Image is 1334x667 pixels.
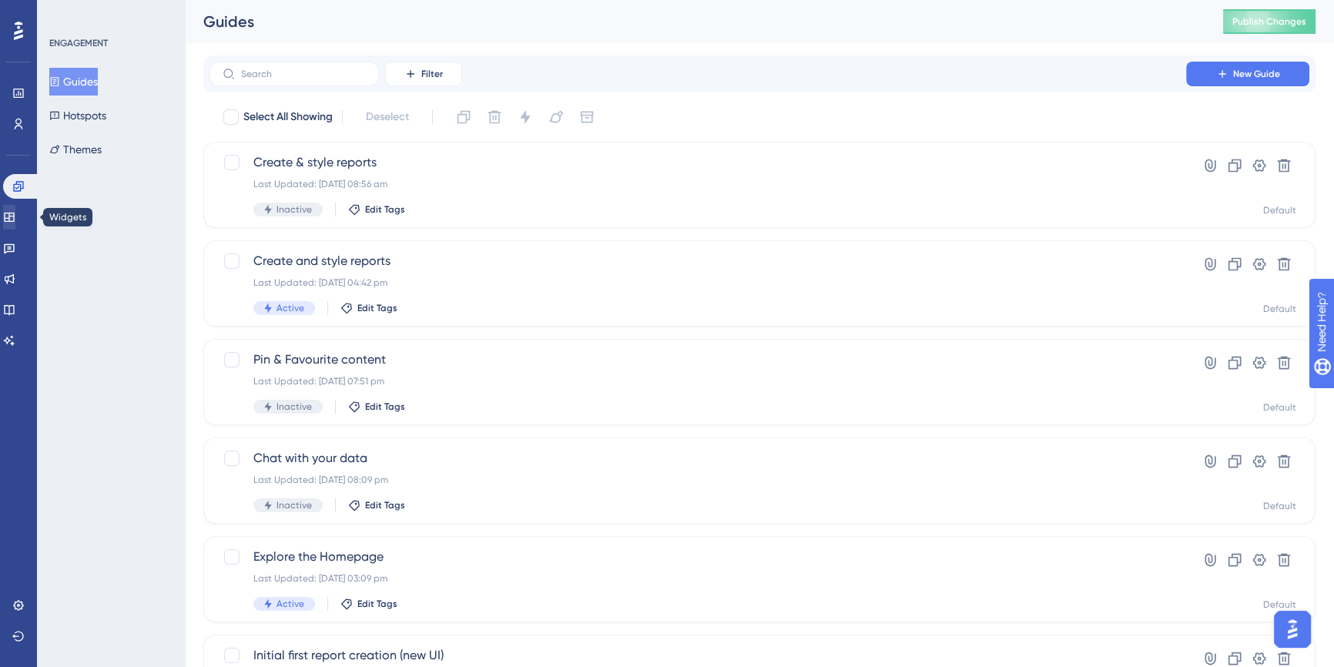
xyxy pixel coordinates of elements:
[348,401,405,413] button: Edit Tags
[340,302,397,314] button: Edit Tags
[365,499,405,511] span: Edit Tags
[49,136,102,163] button: Themes
[253,449,1142,468] span: Chat with your data
[1186,62,1309,86] button: New Guide
[1269,606,1316,652] iframe: UserGuiding AI Assistant Launcher
[253,178,1142,190] div: Last Updated: [DATE] 08:56 am
[253,252,1142,270] span: Create and style reports
[365,203,405,216] span: Edit Tags
[1232,15,1306,28] span: Publish Changes
[277,302,304,314] span: Active
[36,4,96,22] span: Need Help?
[357,598,397,610] span: Edit Tags
[352,103,423,131] button: Deselect
[366,108,409,126] span: Deselect
[277,401,312,413] span: Inactive
[253,375,1142,387] div: Last Updated: [DATE] 07:51 pm
[1263,204,1296,216] div: Default
[357,302,397,314] span: Edit Tags
[385,62,462,86] button: Filter
[253,277,1142,289] div: Last Updated: [DATE] 04:42 pm
[277,598,304,610] span: Active
[365,401,405,413] span: Edit Tags
[253,153,1142,172] span: Create & style reports
[253,474,1142,486] div: Last Updated: [DATE] 08:09 pm
[241,69,366,79] input: Search
[421,68,443,80] span: Filter
[243,108,333,126] span: Select All Showing
[1223,9,1316,34] button: Publish Changes
[277,499,312,511] span: Inactive
[1263,500,1296,512] div: Default
[1263,401,1296,414] div: Default
[1263,598,1296,611] div: Default
[49,37,108,49] div: ENGAGEMENT
[348,203,405,216] button: Edit Tags
[49,102,106,129] button: Hotspots
[348,499,405,511] button: Edit Tags
[253,350,1142,369] span: Pin & Favourite content
[277,203,312,216] span: Inactive
[1233,68,1280,80] span: New Guide
[253,646,1142,665] span: Initial first report creation (new UI)
[203,11,1185,32] div: Guides
[253,572,1142,585] div: Last Updated: [DATE] 03:09 pm
[1263,303,1296,315] div: Default
[340,598,397,610] button: Edit Tags
[49,68,98,96] button: Guides
[253,548,1142,566] span: Explore the Homepage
